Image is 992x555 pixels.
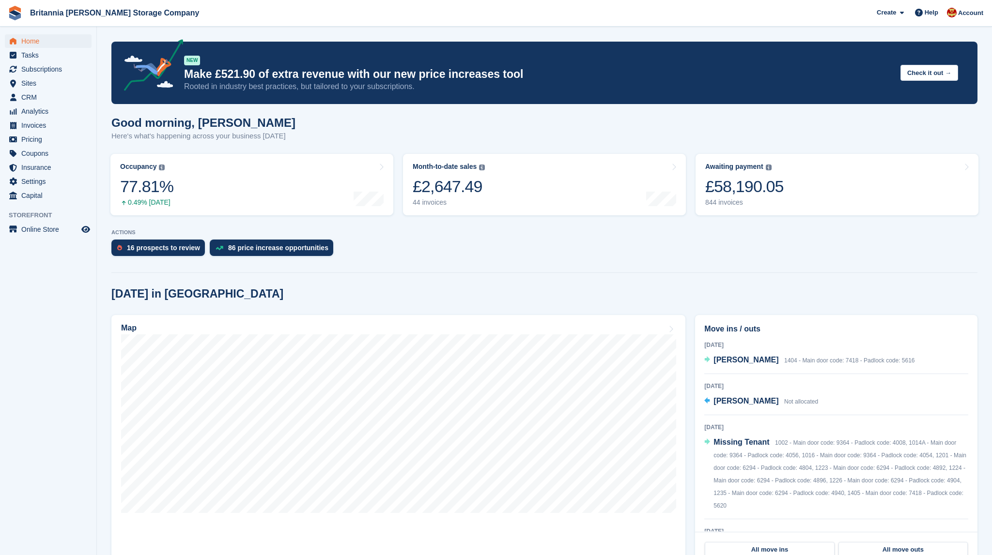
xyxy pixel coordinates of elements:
[116,39,184,94] img: price-adjustments-announcement-icon-8257ccfd72463d97f412b2fc003d46551f7dbcb40ab6d574587a9cd5c0d94...
[713,439,966,509] span: 1002 - Main door code: 9364 - Padlock code: 4008, 1014A - Main door code: 9364 - Padlock code: 40...
[210,240,338,261] a: 86 price increase opportunities
[111,240,210,261] a: 16 prospects to review
[958,8,983,18] span: Account
[21,119,79,132] span: Invoices
[413,177,485,196] div: £2,647.49
[184,56,200,65] div: NEW
[8,6,22,20] img: stora-icon-8386f47178a22dfd0bd8f6a31ec36ba5ce8667c1dd55bd0f319d3a0aa187defe.svg
[705,177,784,196] div: £58,190.05
[111,229,977,236] p: ACTIONS
[5,48,92,62] a: menu
[21,175,79,188] span: Settings
[120,163,156,171] div: Occupancy
[704,354,914,367] a: [PERSON_NAME] 1404 - Main door code: 7418 - Padlock code: 5616
[120,198,173,207] div: 0.49% [DATE]
[216,246,223,250] img: price_increase_opportunities-93ffe204e8149a01c8c9dc8f82e8f89637d9d84a8eef4429ea346261dce0b2c0.svg
[5,175,92,188] a: menu
[228,244,328,252] div: 86 price increase opportunities
[704,382,968,390] div: [DATE]
[784,357,915,364] span: 1404 - Main door code: 7418 - Padlock code: 5616
[184,81,893,92] p: Rooted in industry best practices, but tailored to your subscriptions.
[5,119,92,132] a: menu
[21,105,79,118] span: Analytics
[713,397,778,405] span: [PERSON_NAME]
[947,8,957,17] img: Einar Agustsson
[479,165,485,170] img: icon-info-grey-7440780725fd019a000dd9b08b2336e03edf1995a4989e88bcd33f0948082b44.svg
[877,8,896,17] span: Create
[111,131,295,142] p: Here's what's happening across your business [DATE]
[403,154,686,215] a: Month-to-date sales £2,647.49 44 invoices
[704,323,968,335] h2: Move ins / outs
[21,147,79,160] span: Coupons
[184,67,893,81] p: Make £521.90 of extra revenue with our new price increases tool
[5,223,92,236] a: menu
[117,245,122,251] img: prospect-51fa495bee0391a8d652442698ab0144808aea92771e9ea1ae160a38d050c398.svg
[704,395,818,408] a: [PERSON_NAME] Not allocated
[21,90,79,104] span: CRM
[5,161,92,174] a: menu
[127,244,200,252] div: 16 prospects to review
[5,147,92,160] a: menu
[766,165,772,170] img: icon-info-grey-7440780725fd019a000dd9b08b2336e03edf1995a4989e88bcd33f0948082b44.svg
[120,177,173,196] div: 77.81%
[413,163,477,171] div: Month-to-date sales
[110,154,393,215] a: Occupancy 77.81% 0.49% [DATE]
[21,76,79,90] span: Sites
[705,198,784,207] div: 844 invoices
[5,34,92,48] a: menu
[21,161,79,174] span: Insurance
[21,189,79,202] span: Capital
[5,90,92,104] a: menu
[21,34,79,48] span: Home
[26,5,203,21] a: Britannia [PERSON_NAME] Storage Company
[21,133,79,146] span: Pricing
[784,398,818,405] span: Not allocated
[704,527,968,536] div: [DATE]
[704,341,968,349] div: [DATE]
[9,210,96,220] span: Storefront
[925,8,938,17] span: Help
[5,105,92,118] a: menu
[704,423,968,432] div: [DATE]
[5,76,92,90] a: menu
[111,287,283,300] h2: [DATE] in [GEOGRAPHIC_DATA]
[413,198,485,207] div: 44 invoices
[21,223,79,236] span: Online Store
[5,62,92,76] a: menu
[80,224,92,235] a: Preview store
[704,436,968,512] a: Missing Tenant 1002 - Main door code: 9364 - Padlock code: 4008, 1014A - Main door code: 9364 - P...
[5,189,92,202] a: menu
[713,356,778,364] span: [PERSON_NAME]
[900,65,958,81] button: Check it out →
[5,133,92,146] a: menu
[121,324,137,332] h2: Map
[21,62,79,76] span: Subscriptions
[21,48,79,62] span: Tasks
[111,116,295,129] h1: Good morning, [PERSON_NAME]
[696,154,978,215] a: Awaiting payment £58,190.05 844 invoices
[159,165,165,170] img: icon-info-grey-7440780725fd019a000dd9b08b2336e03edf1995a4989e88bcd33f0948082b44.svg
[705,163,763,171] div: Awaiting payment
[713,438,769,446] span: Missing Tenant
